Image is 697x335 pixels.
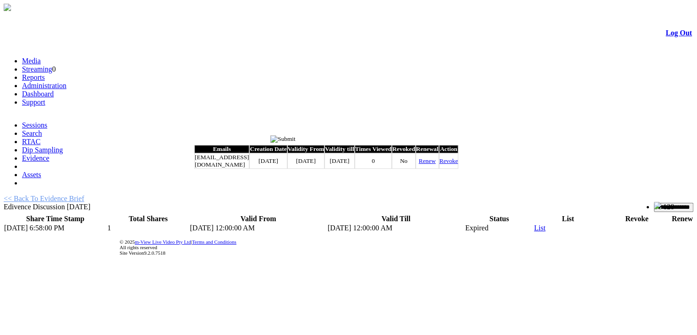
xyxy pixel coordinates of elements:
th: Validity till [324,145,355,153]
th: Validity From [287,145,325,153]
td: No [392,153,416,169]
th: Emails [194,145,249,153]
td: [EMAIL_ADDRESS][DOMAIN_NAME] [194,153,249,169]
input: Submit [270,135,296,143]
td: [DATE] [287,153,325,169]
th: Action [439,145,459,153]
td: [DATE] [249,153,287,169]
span: List of Shared Evidence Brief [192,135,269,143]
th: Creation Date [249,145,287,153]
td: 0 [355,153,392,169]
a: Renew [419,157,436,164]
td: [DATE] [324,153,355,169]
th: Renewal [416,145,439,153]
th: Revoked [392,145,416,153]
a: Revoke [439,157,458,164]
th: Times Viewed [355,145,392,153]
